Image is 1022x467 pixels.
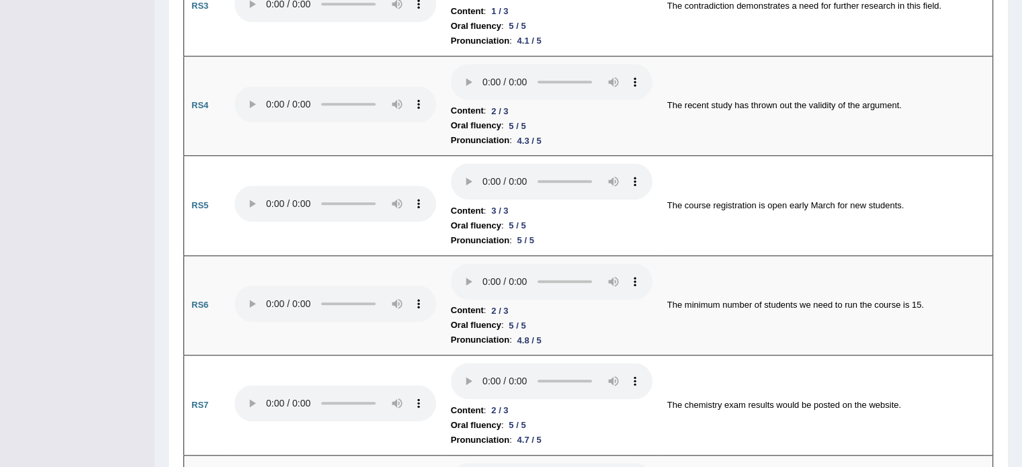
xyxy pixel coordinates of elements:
td: The chemistry exam results would be posted on the website. [660,355,993,456]
div: 5 / 5 [503,119,531,133]
b: RS7 [191,400,208,410]
td: The recent study has thrown out the validity of the argument. [660,56,993,156]
li: : [451,333,652,347]
li: : [451,418,652,433]
li: : [451,118,652,133]
b: Content [451,204,484,218]
li: : [451,303,652,318]
li: : [451,204,652,218]
div: 5 / 5 [503,218,531,232]
li: : [451,4,652,19]
div: 4.1 / 5 [512,34,547,48]
b: Oral fluency [451,418,501,433]
li: : [451,403,652,418]
li: : [451,34,652,48]
b: Oral fluency [451,19,501,34]
td: The course registration is open early March for new students. [660,156,993,256]
div: 5 / 5 [503,319,531,333]
b: Oral fluency [451,318,501,333]
li: : [451,218,652,233]
b: Content [451,303,484,318]
div: 1 / 3 [486,4,513,18]
b: RS6 [191,300,208,310]
div: 3 / 3 [486,204,513,218]
div: 5 / 5 [503,19,531,33]
b: Pronunciation [451,34,509,48]
b: Content [451,4,484,19]
b: RS4 [191,100,208,110]
b: RS3 [191,1,208,11]
li: : [451,318,652,333]
li: : [451,433,652,448]
div: 5 / 5 [512,233,540,247]
li: : [451,19,652,34]
div: 4.3 / 5 [512,134,547,148]
b: Content [451,403,484,418]
b: Pronunciation [451,233,509,248]
b: Content [451,103,484,118]
b: Pronunciation [451,333,509,347]
div: 5 / 5 [503,418,531,432]
li: : [451,133,652,148]
div: 2 / 3 [486,104,513,118]
b: RS5 [191,200,208,210]
b: Pronunciation [451,433,509,448]
li: : [451,103,652,118]
div: 4.7 / 5 [512,433,547,447]
div: 4.8 / 5 [512,333,547,347]
td: The minimum number of students we need to run the course is 15. [660,255,993,355]
div: 2 / 3 [486,304,513,318]
b: Pronunciation [451,133,509,148]
b: Oral fluency [451,218,501,233]
b: Oral fluency [451,118,501,133]
div: 2 / 3 [486,403,513,417]
li: : [451,233,652,248]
